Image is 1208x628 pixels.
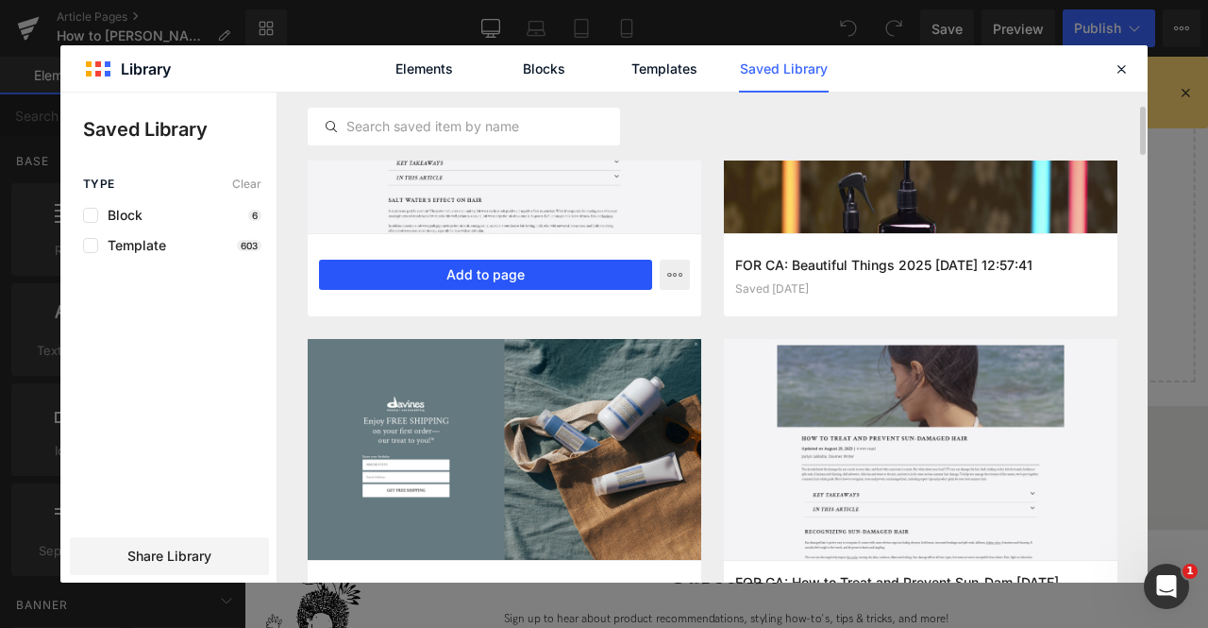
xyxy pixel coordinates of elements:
p: Saved Library [83,115,277,144]
p: Free Shipping on order $75+. [485,499,658,513]
span: 1 [1183,564,1198,579]
a: Blocks [499,45,589,93]
a: Elements [379,45,469,93]
p: 603 [237,240,261,251]
div: Saved [DATE] [735,282,1106,296]
button: Add to page [319,260,652,290]
a: Saved Library [739,45,829,93]
span: Type [83,178,115,191]
span: Clear [232,178,261,191]
p: Start building your page [45,44,1097,67]
h3: TBMAA section of BT Launch [319,582,690,602]
h3: FOR CA: Beautiful Things 2025 [DATE] 12:57:41 [735,255,1106,275]
p: F [195,499,377,513]
iframe: Intercom live chat [1144,564,1189,609]
input: Search saved item by name [309,115,619,138]
span: Block [98,208,143,223]
h3: FOR CA: How to Treat and Prevent Sun-Dam [DATE] 9:10:57 [735,572,1106,611]
p: or Drag & Drop elements from left sidebar [45,328,1097,341]
p: Four free samples with every order. [782,499,931,528]
a: Explore Template [486,275,656,313]
p: 6 [248,210,261,221]
span: Share Library [127,547,211,566]
span: Template [98,238,166,253]
a: Templates [619,45,709,93]
a: ind a Davines Salon near you. [204,498,377,514]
